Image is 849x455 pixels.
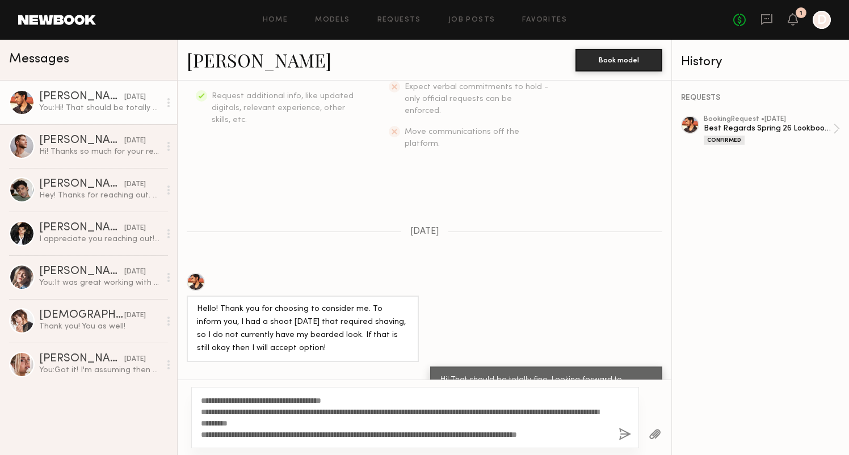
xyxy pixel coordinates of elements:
div: [PERSON_NAME] [39,179,124,190]
div: Confirmed [704,136,745,145]
a: Book model [575,54,662,64]
div: [DATE] [124,223,146,234]
div: I appreciate you reaching out! I unfortunately will be out of town that whole week [39,234,160,245]
div: [DATE] [124,92,146,103]
div: REQUESTS [681,94,840,102]
div: Best Regards Spring 26 Lookbook Shoot [704,123,833,134]
div: [DATE] [124,354,146,365]
div: You: It was great working with you! [39,277,160,288]
span: [DATE] [410,227,439,237]
div: booking Request • [DATE] [704,116,833,123]
a: bookingRequest •[DATE]Best Regards Spring 26 Lookbook ShootConfirmed [704,116,840,145]
div: 1 [800,10,802,16]
div: Hi! That should be totally fine. Looking forward to working together - I'll send more info soon a... [440,374,652,439]
div: Hi! Thanks so much for your request. I’m working in [GEOGRAPHIC_DATA] this week unfortunately. Ar... [39,146,160,157]
div: History [681,56,840,69]
div: You: Got it! I'm assuming then that the following days are probably blocked off as well, moving s... [39,365,160,376]
a: Home [263,16,288,24]
div: [PERSON_NAME] [39,266,124,277]
div: [DATE] [124,310,146,321]
a: D [813,11,831,29]
div: You: Hi! That should be totally fine. Looking forward to working together - I'll send more info s... [39,103,160,113]
div: Hello! Thank you for choosing to consider me. To inform you, I had a shoot [DATE] that required s... [197,303,409,355]
a: Job Posts [448,16,495,24]
a: Favorites [522,16,567,24]
span: Messages [9,53,69,66]
div: [PERSON_NAME] [39,135,124,146]
div: [DEMOGRAPHIC_DATA][PERSON_NAME] [39,310,124,321]
div: [DATE] [124,136,146,146]
div: [PERSON_NAME] [39,91,124,103]
a: [PERSON_NAME] [187,48,331,72]
a: Models [315,16,350,24]
span: Move communications off the platform. [405,128,519,148]
div: [PERSON_NAME] [39,353,124,365]
div: [PERSON_NAME] [39,222,124,234]
span: Expect verbal commitments to hold - only official requests can be enforced. [405,83,548,115]
button: Book model [575,49,662,71]
div: Thank you! You as well! [39,321,160,332]
a: Requests [377,16,421,24]
span: Request additional info, like updated digitals, relevant experience, other skills, etc. [212,92,354,124]
div: Hey! Thanks for reaching out. Unfortunately I’ll be out of town the 9th. My flight is the 8th at ... [39,190,160,201]
div: [DATE] [124,179,146,190]
div: [DATE] [124,267,146,277]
